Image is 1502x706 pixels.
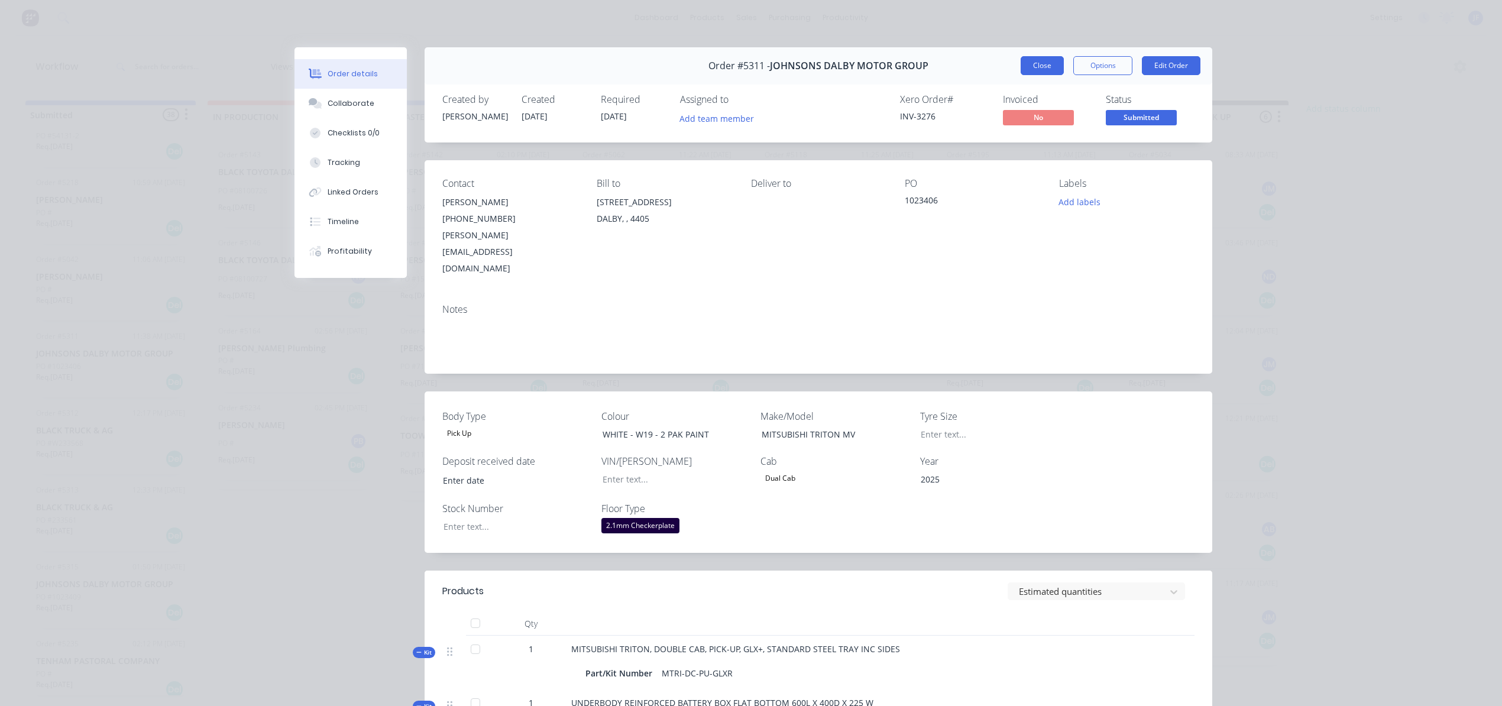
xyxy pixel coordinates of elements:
[442,194,578,277] div: [PERSON_NAME][PHONE_NUMBER][PERSON_NAME][EMAIL_ADDRESS][DOMAIN_NAME]
[328,98,374,109] div: Collaborate
[442,94,507,105] div: Created by
[294,207,407,237] button: Timeline
[708,60,770,72] span: Order #5311 -
[674,110,760,126] button: Add team member
[496,612,567,636] div: Qty
[328,128,380,138] div: Checklists 0/0
[920,409,1068,423] label: Tyre Size
[657,665,737,682] div: MTRI-DC-PU-GLXR
[416,648,432,657] span: Kit
[601,501,749,516] label: Floor Type
[442,178,578,189] div: Contact
[597,210,732,227] div: DALBY, , 4405
[597,194,732,232] div: [STREET_ADDRESS]DALBY, , 4405
[680,110,760,126] button: Add team member
[593,426,741,443] div: WHITE - W19 - 2 PAK PAINT
[328,246,372,257] div: Profitability
[294,148,407,177] button: Tracking
[752,426,900,443] div: MITSUBISHI TRITON MV
[435,471,582,489] input: Enter date
[1003,110,1074,125] span: No
[294,59,407,89] button: Order details
[585,665,657,682] div: Part/Kit Number
[601,454,749,468] label: VIN/[PERSON_NAME]
[1021,56,1064,75] button: Close
[760,409,908,423] label: Make/Model
[413,647,435,658] button: Kit
[601,111,627,122] span: [DATE]
[522,111,548,122] span: [DATE]
[294,177,407,207] button: Linked Orders
[529,643,533,655] span: 1
[442,304,1195,315] div: Notes
[905,178,1040,189] div: PO
[1073,56,1132,75] button: Options
[1106,94,1195,105] div: Status
[760,454,908,468] label: Cab
[294,237,407,266] button: Profitability
[442,194,578,210] div: [PERSON_NAME]
[900,110,989,122] div: INV-3276
[905,194,1040,210] div: 1023406
[442,501,590,516] label: Stock Number
[328,157,360,168] div: Tracking
[751,178,886,189] div: Deliver to
[770,60,928,72] span: JOHNSONS DALBY MOTOR GROUP
[597,178,732,189] div: Bill to
[442,110,507,122] div: [PERSON_NAME]
[328,187,378,197] div: Linked Orders
[601,94,666,105] div: Required
[597,194,732,210] div: [STREET_ADDRESS]
[328,216,359,227] div: Timeline
[601,518,679,533] div: 2.1mm Checkerplate
[900,94,989,105] div: Xero Order #
[522,94,587,105] div: Created
[442,584,484,598] div: Products
[680,94,798,105] div: Assigned to
[601,409,749,423] label: Colour
[442,227,578,277] div: [PERSON_NAME][EMAIL_ADDRESS][DOMAIN_NAME]
[442,409,590,423] label: Body Type
[294,89,407,118] button: Collaborate
[760,471,800,486] div: Dual Cab
[442,426,476,441] div: Pick Up
[1106,110,1177,128] button: Submitted
[1053,194,1107,210] button: Add labels
[920,454,1068,468] label: Year
[1003,94,1092,105] div: Invoiced
[442,210,578,227] div: [PHONE_NUMBER]
[1106,110,1177,125] span: Submitted
[571,643,900,655] span: MITSUBISHI TRITON, DOUBLE CAB, PICK-UP, GLX+, STANDARD STEEL TRAY INC SIDES
[911,471,1059,488] div: 2025
[294,118,407,148] button: Checklists 0/0
[1059,178,1195,189] div: Labels
[442,454,590,468] label: Deposit received date
[1142,56,1200,75] button: Edit Order
[328,69,378,79] div: Order details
